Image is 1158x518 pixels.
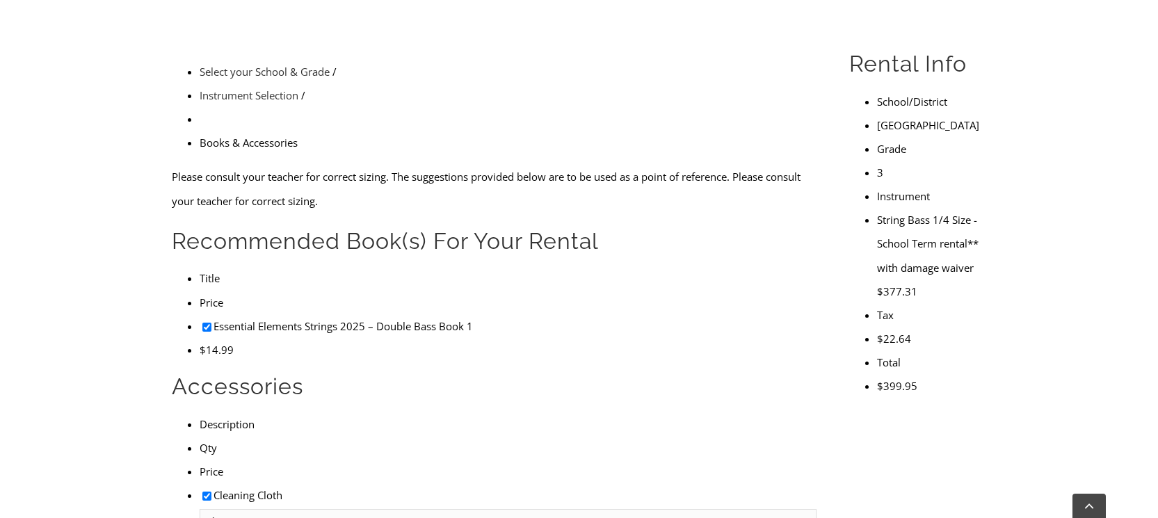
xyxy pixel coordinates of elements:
[200,266,817,290] li: Title
[200,436,817,460] li: Qty
[200,460,817,483] li: Price
[332,65,337,79] span: /
[172,372,817,401] h2: Accessories
[849,49,986,79] h2: Rental Info
[877,137,986,161] li: Grade
[200,88,298,102] a: Instrument Selection
[877,90,986,113] li: School/District
[200,131,817,154] li: Books & Accessories
[877,113,986,137] li: [GEOGRAPHIC_DATA]
[200,314,817,338] li: Essential Elements Strings 2025 – Double Bass Book 1
[877,184,986,208] li: Instrument
[877,374,986,398] li: $399.95
[200,65,330,79] a: Select your School & Grade
[200,291,817,314] li: Price
[877,208,986,302] li: String Bass 1/4 Size - School Term rental** with damage waiver $377.31
[877,303,986,327] li: Tax
[200,483,817,507] li: Cleaning Cloth
[301,88,305,102] span: /
[172,165,817,212] p: Please consult your teacher for correct sizing. The suggestions provided below are to be used as ...
[172,227,817,256] h2: Recommended Book(s) For Your Rental
[877,161,986,184] li: 3
[200,338,817,362] li: $14.99
[200,412,817,436] li: Description
[877,350,986,374] li: Total
[877,327,986,350] li: $22.64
